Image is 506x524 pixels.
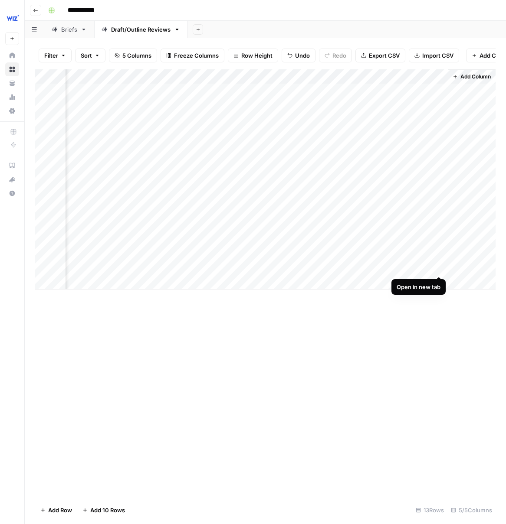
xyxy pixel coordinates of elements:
button: Freeze Columns [161,49,224,62]
button: Workspace: Wiz [5,7,19,29]
button: Redo [319,49,352,62]
a: AirOps Academy [5,159,19,172]
button: 5 Columns [109,49,157,62]
a: Settings [5,104,19,118]
div: 13 Rows [412,503,447,517]
span: Row Height [241,51,273,60]
a: Your Data [5,76,19,90]
button: Sort [75,49,105,62]
img: Wiz Logo [5,10,21,26]
span: Filter [44,51,58,60]
button: Add 10 Rows [77,503,130,517]
div: Briefs [61,25,77,34]
span: Add 10 Rows [90,506,125,514]
a: Usage [5,90,19,104]
span: Freeze Columns [174,51,219,60]
span: 5 Columns [122,51,151,60]
button: Import CSV [409,49,459,62]
button: Filter [39,49,72,62]
button: Row Height [228,49,278,62]
a: Briefs [44,21,94,38]
button: Help + Support [5,186,19,200]
a: Draft/Outline Reviews [94,21,187,38]
button: Add Row [35,503,77,517]
span: Add Column [460,73,491,81]
button: What's new? [5,172,19,186]
span: Sort [81,51,92,60]
span: Undo [295,51,310,60]
span: Export CSV [369,51,400,60]
button: Add Column [449,71,494,82]
span: Add Row [48,506,72,514]
div: 5/5 Columns [447,503,496,517]
div: What's new? [6,173,19,186]
div: Open in new tab [397,283,440,291]
button: Undo [282,49,315,62]
a: Home [5,49,19,62]
div: Draft/Outline Reviews [111,25,171,34]
a: Browse [5,62,19,76]
span: Import CSV [422,51,453,60]
span: Redo [332,51,346,60]
button: Export CSV [355,49,405,62]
